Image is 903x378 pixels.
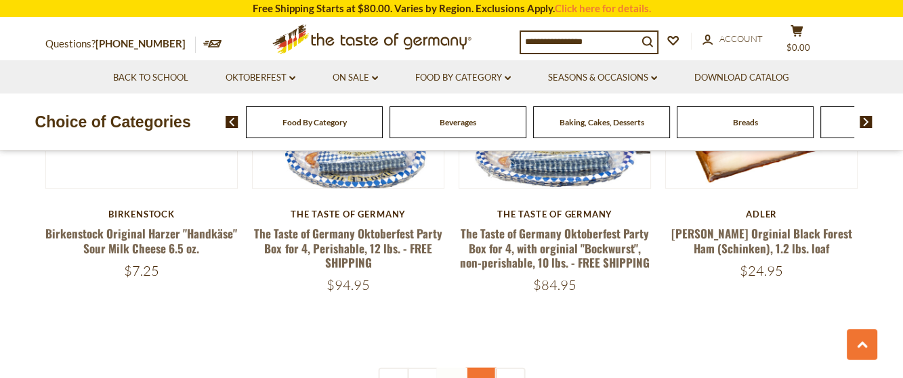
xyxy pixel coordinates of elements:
a: Download Catalog [694,70,789,85]
span: $24.95 [740,262,783,279]
div: Birkenstock [45,209,238,219]
a: Birkenstock Original Harzer "Handkäse" Sour Milk Cheese 6.5 oz. [45,225,237,256]
a: On Sale [333,70,378,85]
span: $84.95 [533,276,576,293]
a: Baking, Cakes, Desserts [560,117,644,127]
a: Food By Category [415,70,511,85]
span: Account [719,33,763,44]
a: Back to School [113,70,188,85]
p: Questions? [45,35,196,53]
div: Adler [665,209,858,219]
span: $0.00 [786,42,810,53]
span: $94.95 [327,276,370,293]
a: Oktoberfest [226,70,295,85]
a: The Taste of Germany Oktoberfest Party Box for 4, with orginial "Bockwurst", non-perishable, 10 l... [460,225,650,271]
a: [PERSON_NAME] Orginial Black Forest Ham (Schinken), 1.2 lbs. loaf [671,225,852,256]
a: Account [702,32,763,47]
button: $0.00 [777,24,818,58]
span: $7.25 [124,262,159,279]
img: next arrow [860,116,873,128]
div: The Taste of Germany [459,209,652,219]
img: previous arrow [226,116,238,128]
a: Breads [733,117,758,127]
a: [PHONE_NUMBER] [96,37,186,49]
a: Seasons & Occasions [548,70,657,85]
a: Food By Category [282,117,347,127]
a: The Taste of Germany Oktoberfest Party Box for 4, Perishable, 12 lbs. - FREE SHIPPING [254,225,442,271]
a: Click here for details. [555,2,651,14]
a: Beverages [440,117,476,127]
div: The Taste of Germany [252,209,445,219]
